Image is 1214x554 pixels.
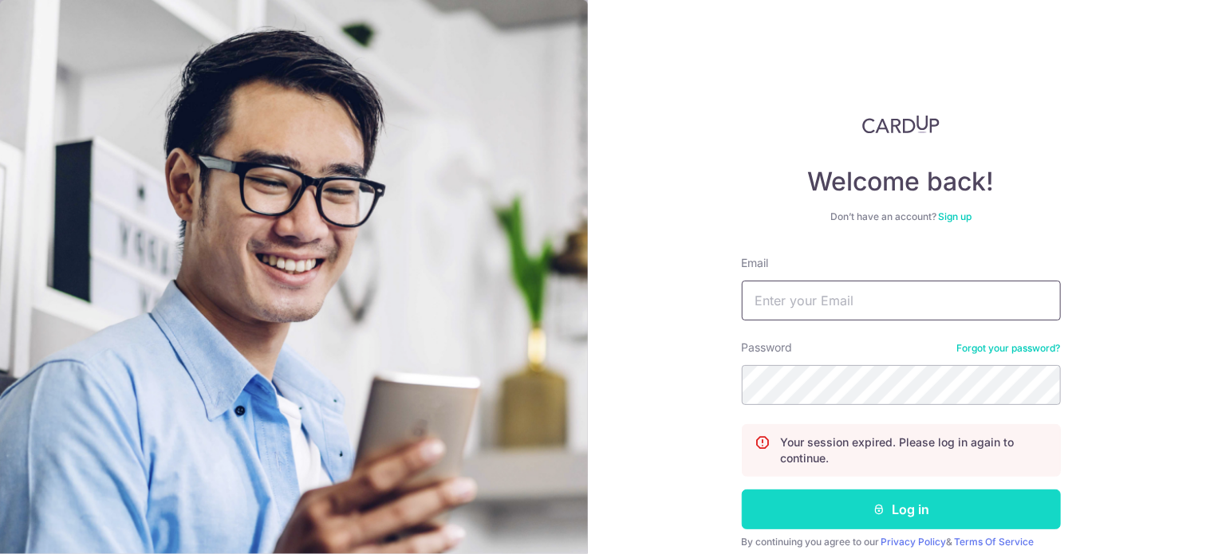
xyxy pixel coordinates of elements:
label: Password [742,340,793,356]
button: Log in [742,489,1061,529]
div: By continuing you agree to our & [742,536,1061,548]
div: Don’t have an account? [742,210,1061,223]
a: Sign up [938,210,972,222]
input: Enter your Email [742,281,1061,320]
a: Privacy Policy [881,536,947,548]
p: Your session expired. Please log in again to continue. [781,434,1047,466]
h4: Welcome back! [742,166,1061,198]
a: Terms Of Service [955,536,1035,548]
img: CardUp Logo [862,115,940,134]
label: Email [742,255,769,271]
a: Forgot your password? [957,342,1061,355]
